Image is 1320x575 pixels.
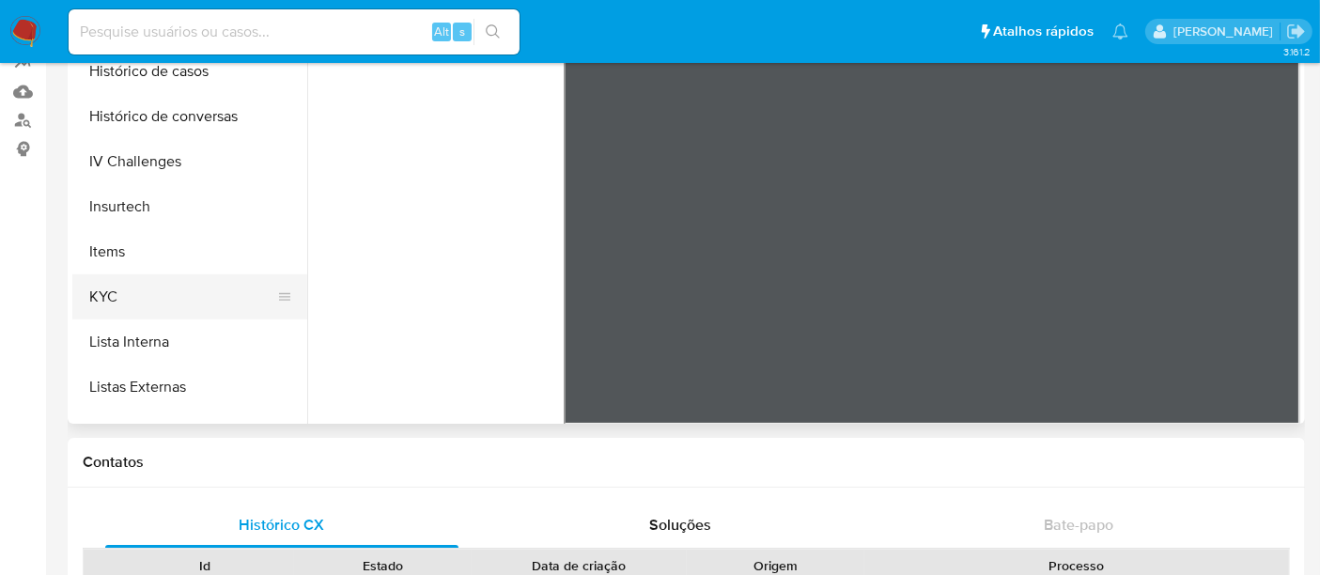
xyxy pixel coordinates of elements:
[700,556,851,575] div: Origem
[993,22,1094,41] span: Atalhos rápidos
[1286,22,1306,41] a: Sair
[459,23,465,40] span: s
[72,139,307,184] button: IV Challenges
[72,365,307,410] button: Listas Externas
[72,94,307,139] button: Histórico de conversas
[72,274,292,319] button: KYC
[240,514,325,536] span: Histórico CX
[877,556,1276,575] div: Processo
[485,556,674,575] div: Data de criação
[434,23,449,40] span: Alt
[69,20,520,44] input: Pesquise usuários ou casos...
[1112,23,1128,39] a: Notificações
[307,556,458,575] div: Estado
[83,453,1290,472] h1: Contatos
[72,49,307,94] button: Histórico de casos
[72,229,307,274] button: Items
[130,556,281,575] div: Id
[72,184,307,229] button: Insurtech
[649,514,711,536] span: Soluções
[1283,44,1311,59] span: 3.161.2
[1044,514,1113,536] span: Bate-papo
[474,19,512,45] button: search-icon
[72,319,307,365] button: Lista Interna
[72,410,307,455] button: Marcas AML
[1173,23,1280,40] p: renato.lopes@mercadopago.com.br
